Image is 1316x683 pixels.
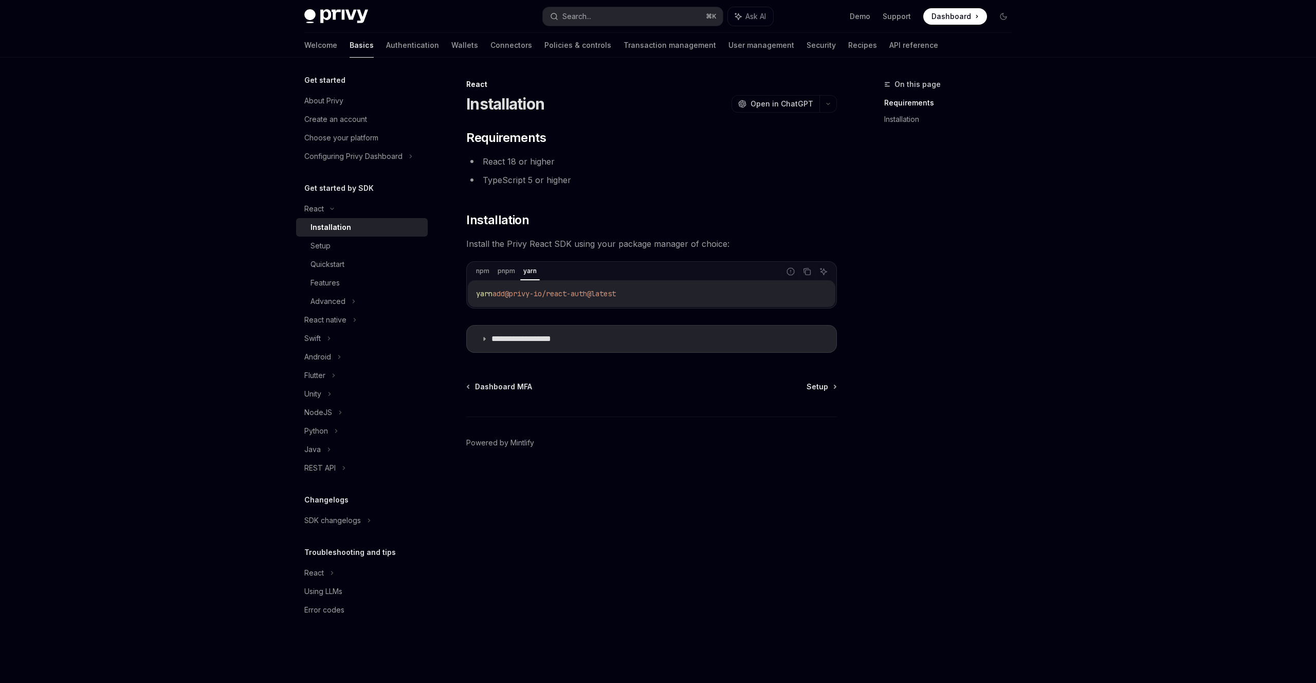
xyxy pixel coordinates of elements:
[817,265,830,278] button: Ask AI
[475,382,532,392] span: Dashboard MFA
[304,33,337,58] a: Welcome
[495,265,518,277] div: pnpm
[304,567,324,579] div: React
[296,237,428,255] a: Setup
[807,382,828,392] span: Setup
[304,332,321,345] div: Swift
[894,78,941,91] span: On this page
[304,546,396,559] h5: Troubleshooting and tips
[706,12,717,21] span: ⌘ K
[304,9,368,24] img: dark logo
[883,11,911,22] a: Support
[296,110,428,129] a: Create an account
[466,79,837,89] div: React
[800,265,814,278] button: Copy the contents from the code block
[466,173,837,187] li: TypeScript 5 or higher
[304,369,325,382] div: Flutter
[466,154,837,169] li: React 18 or higher
[492,289,505,298] span: add
[296,129,428,147] a: Choose your platform
[304,388,321,400] div: Unity
[850,11,870,22] a: Demo
[466,95,544,113] h1: Installation
[624,33,716,58] a: Transaction management
[476,289,492,298] span: yarn
[304,351,331,363] div: Android
[304,74,345,86] h5: Get started
[931,11,971,22] span: Dashboard
[304,113,367,125] div: Create an account
[889,33,938,58] a: API reference
[728,33,794,58] a: User management
[310,277,340,289] div: Features
[296,601,428,619] a: Error codes
[304,494,349,506] h5: Changelogs
[304,203,324,215] div: React
[296,582,428,601] a: Using LLMs
[884,111,1020,128] a: Installation
[310,240,331,252] div: Setup
[467,382,532,392] a: Dashboard MFA
[466,438,534,448] a: Powered by Mintlify
[350,33,374,58] a: Basics
[995,8,1012,25] button: Toggle dark mode
[473,265,492,277] div: npm
[884,95,1020,111] a: Requirements
[304,514,361,527] div: SDK changelogs
[751,99,813,109] span: Open in ChatGPT
[732,95,819,113] button: Open in ChatGPT
[807,382,836,392] a: Setup
[304,314,346,326] div: React native
[386,33,439,58] a: Authentication
[745,11,766,22] span: Ask AI
[451,33,478,58] a: Wallets
[807,33,836,58] a: Security
[304,585,342,598] div: Using LLMs
[310,221,351,233] div: Installation
[296,92,428,110] a: About Privy
[848,33,877,58] a: Recipes
[784,265,797,278] button: Report incorrect code
[310,295,345,308] div: Advanced
[466,212,529,228] span: Installation
[304,150,403,163] div: Configuring Privy Dashboard
[466,130,546,146] span: Requirements
[544,33,611,58] a: Policies & controls
[543,7,723,26] button: Search...⌘K
[728,7,773,26] button: Ask AI
[923,8,987,25] a: Dashboard
[304,406,332,419] div: NodeJS
[296,274,428,292] a: Features
[304,182,374,194] h5: Get started by SDK
[304,443,321,456] div: Java
[304,425,328,437] div: Python
[296,218,428,237] a: Installation
[505,289,616,298] span: @privy-io/react-auth@latest
[562,10,591,23] div: Search...
[304,95,343,107] div: About Privy
[304,462,336,474] div: REST API
[310,258,344,271] div: Quickstart
[304,604,344,616] div: Error codes
[296,255,428,274] a: Quickstart
[466,237,837,251] span: Install the Privy React SDK using your package manager of choice:
[490,33,532,58] a: Connectors
[520,265,540,277] div: yarn
[304,132,378,144] div: Choose your platform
